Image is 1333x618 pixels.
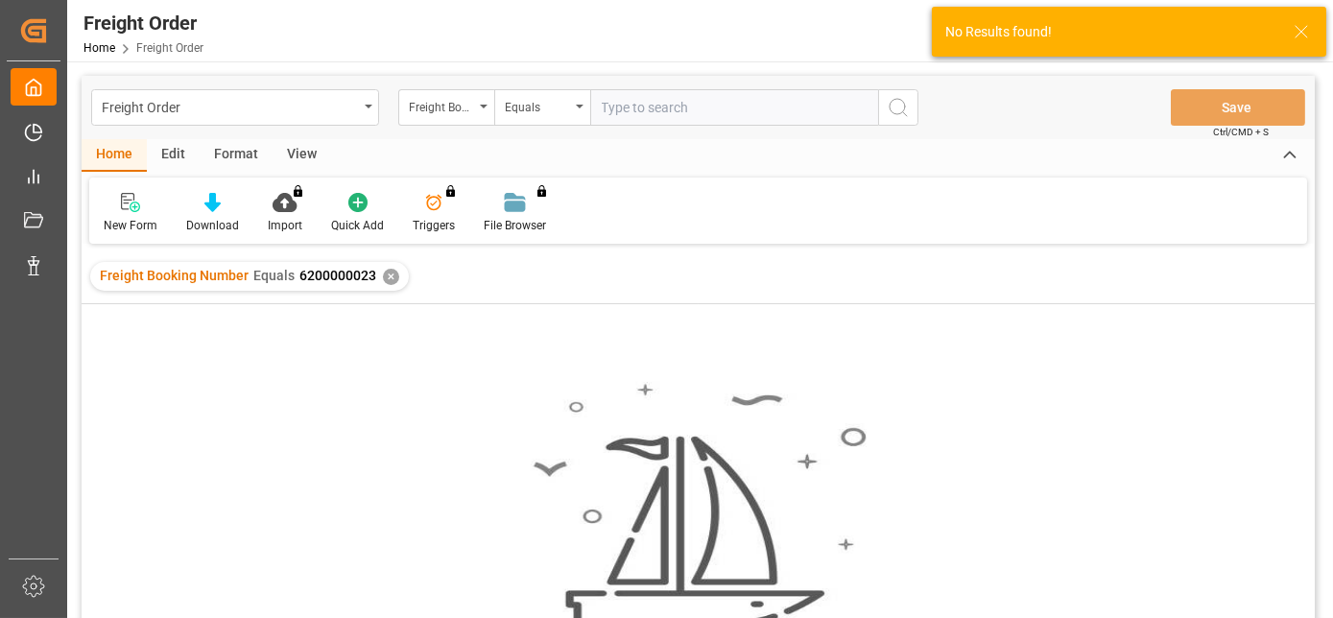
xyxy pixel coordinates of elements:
[104,217,157,234] div: New Form
[299,268,376,283] span: 6200000023
[331,217,384,234] div: Quick Add
[91,89,379,126] button: open menu
[102,94,358,118] div: Freight Order
[253,268,295,283] span: Equals
[383,269,399,285] div: ✕
[1171,89,1305,126] button: Save
[83,41,115,55] a: Home
[273,139,331,172] div: View
[186,217,239,234] div: Download
[200,139,273,172] div: Format
[878,89,918,126] button: search button
[83,9,203,37] div: Freight Order
[100,268,249,283] span: Freight Booking Number
[494,89,590,126] button: open menu
[590,89,878,126] input: Type to search
[398,89,494,126] button: open menu
[505,94,570,116] div: Equals
[1213,125,1269,139] span: Ctrl/CMD + S
[945,22,1275,42] div: No Results found!
[147,139,200,172] div: Edit
[409,94,474,116] div: Freight Booking Number
[82,139,147,172] div: Home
